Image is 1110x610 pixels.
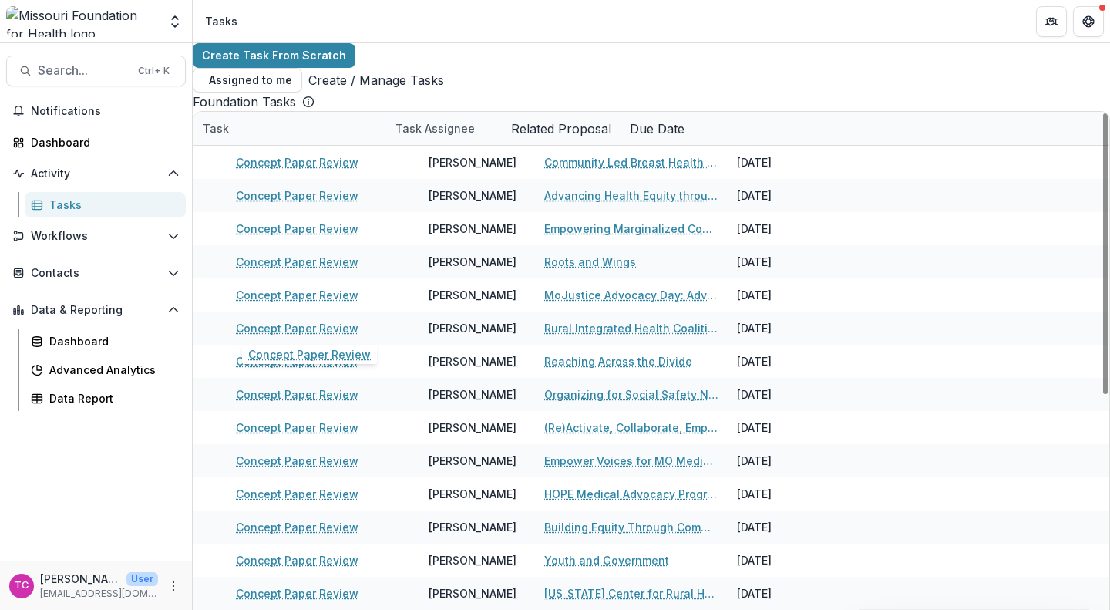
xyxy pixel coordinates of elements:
[544,320,718,336] a: Rural Integrated Health Coalition: Advancing Health Equity in [GEOGRAPHIC_DATA][US_STATE]
[429,453,516,469] div: [PERSON_NAME]
[40,571,120,587] p: [PERSON_NAME]
[728,511,843,544] div: [DATE]
[728,312,843,345] div: [DATE]
[6,6,158,37] img: Missouri Foundation for Health logo
[1073,6,1104,37] button: Get Help
[6,56,186,86] button: Search...
[544,585,718,602] a: [US_STATE] Center for Rural Health
[25,192,186,217] a: Tasks
[193,120,238,136] div: Task
[544,420,718,436] a: (Re)Activate, Collaborate, Empower: [US_STATE]’s Blueprint for Preventing [MEDICAL_DATA]
[386,120,484,136] div: Task Assignee
[429,585,516,602] div: [PERSON_NAME]
[429,386,516,403] div: [PERSON_NAME]
[236,420,358,436] a: Concept Paper Review
[15,581,29,591] div: Tori Cope
[544,552,669,568] a: Youth and Government
[40,587,158,601] p: [EMAIL_ADDRESS][DOMAIN_NAME]
[31,167,161,180] span: Activity
[429,552,516,568] div: [PERSON_NAME]
[429,420,516,436] div: [PERSON_NAME]
[6,261,186,285] button: Open Contacts
[236,187,358,204] a: Concept Paper Review
[728,278,843,312] div: [DATE]
[236,353,358,369] a: Concept Paper Review
[236,585,358,602] a: Concept Paper Review
[49,333,173,349] div: Dashboard
[429,187,516,204] div: [PERSON_NAME]
[31,304,161,317] span: Data & Reporting
[135,62,173,79] div: Ctrl + K
[544,519,718,535] a: Building Equity Through Community Finance - CPSEMO’s Path to CDFI Certification
[502,112,621,145] div: Related Proposal
[236,552,358,568] a: Concept Paper Review
[728,477,843,511] div: [DATE]
[193,112,386,145] div: Task
[544,154,718,170] a: Community Led Breast Health Regional Hubs for Sustained System Change
[6,298,186,322] button: Open Data & Reporting
[621,120,694,138] div: Due Date
[429,287,516,303] div: [PERSON_NAME]
[386,112,502,145] div: Task Assignee
[429,221,516,237] div: [PERSON_NAME]
[429,519,516,535] div: [PERSON_NAME]
[429,486,516,502] div: [PERSON_NAME]
[236,287,358,303] a: Concept Paper Review
[126,572,158,586] p: User
[31,105,180,118] span: Notifications
[728,345,843,378] div: [DATE]
[236,386,358,403] a: Concept Paper Review
[1036,6,1067,37] button: Partners
[236,453,358,469] a: Concept Paper Review
[728,411,843,444] div: [DATE]
[6,224,186,248] button: Open Workflows
[728,444,843,477] div: [DATE]
[199,10,244,32] nav: breadcrumb
[621,112,694,145] div: Due Date
[429,353,516,369] div: [PERSON_NAME]
[308,71,444,89] a: Create / Manage Tasks
[728,577,843,610] div: [DATE]
[728,146,843,179] div: [DATE]
[728,212,843,245] div: [DATE]
[544,453,718,469] a: Empower Voices for MO Medicaid Access
[236,320,358,336] a: Concept Paper Review
[429,254,516,270] div: [PERSON_NAME]
[164,6,186,37] button: Open entity switcher
[164,577,183,595] button: More
[544,254,636,270] a: Roots and Wings
[193,68,302,93] button: Assigned to me
[25,357,186,383] a: Advanced Analytics
[544,386,718,403] a: Organizing for Social Safety Nets in Rural [US_STATE]
[544,287,718,303] a: MoJustice Advocacy Day: Advancing Health and Justice Equity in [US_STATE] for Formerly and Curren...
[193,93,296,111] p: Foundation Tasks
[429,320,516,336] div: [PERSON_NAME]
[49,390,173,406] div: Data Report
[544,187,718,204] a: Advancing Health Equity through Telehealth: A Landscape Assessment and Feasibility Study in Rural...
[236,221,358,237] a: Concept Paper Review
[502,120,621,138] div: Related Proposal
[544,221,718,237] a: Empowering Marginalized Community Members & Creating Community Solutions
[6,99,186,123] button: Notifications
[25,329,186,354] a: Dashboard
[544,486,718,502] a: HOPE Medical Advocacy Program
[25,386,186,411] a: Data Report
[6,161,186,186] button: Open Activity
[49,197,173,213] div: Tasks
[31,230,161,243] span: Workflows
[193,43,355,68] a: Create Task From Scratch
[728,245,843,278] div: [DATE]
[236,519,358,535] a: Concept Paper Review
[728,544,843,577] div: [DATE]
[6,130,186,155] a: Dashboard
[728,378,843,411] div: [DATE]
[728,179,843,212] div: [DATE]
[38,63,129,78] span: Search...
[236,486,358,502] a: Concept Paper Review
[49,362,173,378] div: Advanced Analytics
[429,154,516,170] div: [PERSON_NAME]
